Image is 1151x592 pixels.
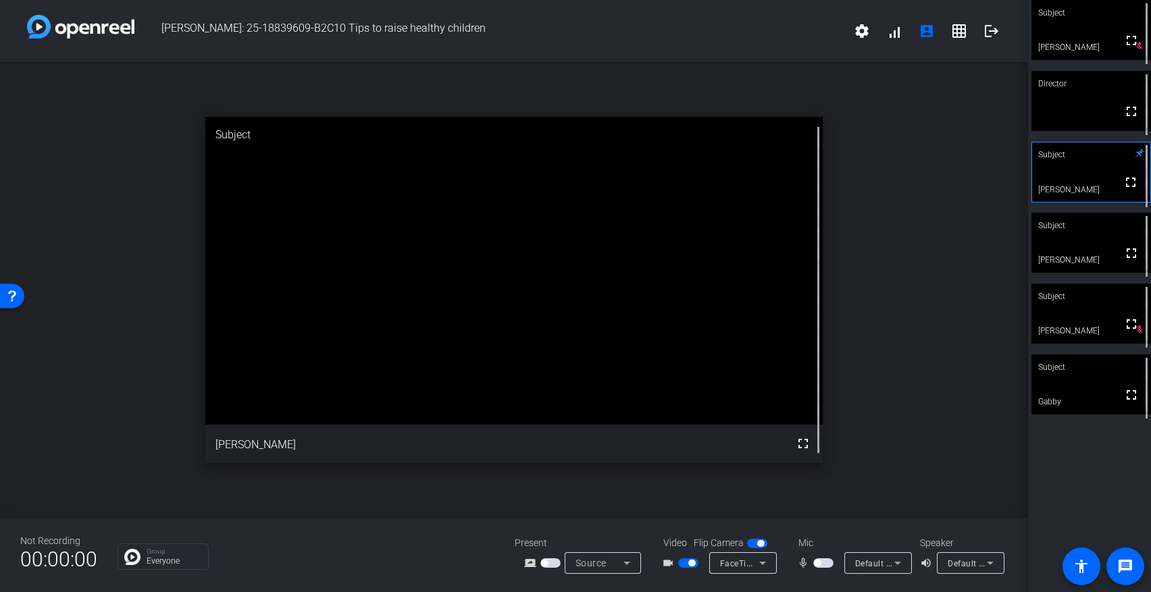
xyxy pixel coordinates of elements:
mat-icon: fullscreen [1123,387,1140,403]
div: Subject [205,117,822,153]
mat-icon: fullscreen [1123,32,1140,49]
img: Chat Icon [124,549,140,565]
div: Not Recording [20,534,97,548]
div: Speaker [920,536,1001,550]
div: Subject [1031,354,1151,380]
div: Director [1031,71,1151,97]
mat-icon: mic_none [797,555,813,571]
img: white-gradient.svg [27,15,134,38]
mat-icon: logout [983,23,1000,39]
mat-icon: fullscreen [795,435,811,452]
mat-icon: videocam_outline [662,555,678,571]
mat-icon: grid_on [951,23,967,39]
div: Subject [1031,284,1151,309]
div: Subject [1031,142,1151,167]
mat-icon: account_box [919,23,935,39]
span: Flip Camera [694,536,744,550]
div: Subject [1031,213,1151,238]
mat-icon: fullscreen [1123,174,1139,190]
div: Present [515,536,650,550]
span: 00:00:00 [20,543,97,576]
mat-icon: volume_up [920,555,936,571]
mat-icon: fullscreen [1123,316,1140,332]
span: Video [663,536,687,550]
mat-icon: fullscreen [1123,103,1140,119]
span: FaceTime HD Camera (467C:1317) [720,558,859,568]
p: Group [147,548,201,555]
div: Mic [785,536,920,550]
span: [PERSON_NAME]: 25-18839609-B2C10 Tips to raise healthy children [134,15,846,47]
mat-icon: fullscreen [1123,245,1140,261]
button: signal_cellular_alt [878,15,911,47]
span: Default - MacBook Pro Speakers (Built-in) [948,558,1110,568]
mat-icon: screen_share_outline [524,555,540,571]
mat-icon: message [1117,558,1133,574]
span: Source [575,558,607,568]
span: Default - MacBook Pro Microphone (Built-in) [855,558,1029,568]
p: Everyone [147,557,201,565]
mat-icon: settings [854,23,870,39]
mat-icon: accessibility [1073,558,1090,574]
